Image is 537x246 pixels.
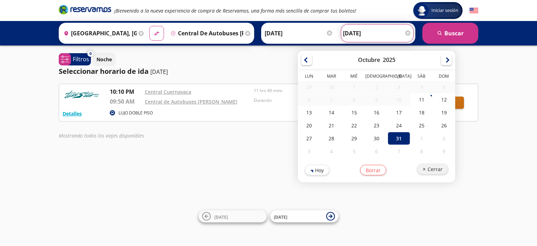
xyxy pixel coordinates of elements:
[433,119,455,132] div: 26-Oct-25
[63,110,82,117] button: Detalles
[145,98,237,105] a: Central de Autobuses [PERSON_NAME]
[343,93,365,106] div: 08-Oct-25
[365,81,388,93] div: 02-Oct-25
[343,145,365,158] div: 05-Nov-25
[298,81,320,93] div: 29-Sep-25
[274,214,287,220] span: [DATE]
[254,87,359,94] p: 11 hrs 40 mins
[388,106,410,119] div: 17-Oct-25
[321,81,343,93] div: 30-Sep-25
[321,119,343,132] div: 21-Oct-25
[343,119,365,132] div: 22-Oct-25
[410,106,433,119] div: 18-Oct-25
[343,73,365,81] th: Miércoles
[145,89,191,95] a: Central Cuernavaca
[365,106,388,119] div: 16-Oct-25
[321,106,343,119] div: 14-Oct-25
[63,87,101,101] img: RESERVAMOS
[73,55,89,63] p: Filtros
[365,93,388,106] div: 09-Oct-25
[93,52,116,66] button: Noche
[298,106,320,119] div: 13-Oct-25
[321,93,343,106] div: 07-Oct-25
[410,145,433,158] div: 08-Nov-25
[321,73,343,81] th: Martes
[343,81,365,93] div: 01-Oct-25
[433,132,455,145] div: 02-Nov-25
[214,214,228,220] span: [DATE]
[360,165,386,175] button: Borrar
[470,6,478,15] button: English
[358,56,380,64] div: Octubre
[383,56,395,64] div: 2025
[388,73,410,81] th: Viernes
[119,110,153,116] p: LUJO DOBLE PISO
[410,81,433,93] div: 04-Oct-25
[321,132,343,145] div: 28-Oct-25
[168,24,244,42] input: Buscar Destino
[110,87,141,96] p: 10:10 PM
[388,93,410,106] div: 10-Oct-25
[110,97,141,106] p: 09:50 AM
[321,145,343,158] div: 04-Nov-25
[298,132,320,145] div: 27-Oct-25
[61,24,137,42] input: Buscar Origen
[254,97,359,104] p: Duración
[422,23,478,44] button: Buscar
[114,7,356,14] em: ¡Bienvenido a la nueva experiencia de compra de Reservamos, una forma más sencilla de comprar tus...
[388,81,410,93] div: 03-Oct-25
[199,210,267,223] button: [DATE]
[298,119,320,132] div: 20-Oct-25
[365,73,388,81] th: Jueves
[343,132,365,145] div: 29-Oct-25
[388,119,410,132] div: 24-Oct-25
[410,93,433,106] div: 11-Oct-25
[410,119,433,132] div: 25-Oct-25
[429,7,461,14] span: Iniciar sesión
[365,119,388,132] div: 23-Oct-25
[270,210,338,223] button: [DATE]
[59,4,111,15] i: Brand Logo
[343,24,411,42] input: Opcional
[365,145,388,158] div: 06-Nov-25
[433,73,455,81] th: Domingo
[298,145,320,158] div: 03-Nov-25
[433,106,455,119] div: 19-Oct-25
[305,165,329,175] button: Hoy
[59,132,144,139] em: Mostrando todos los viajes disponibles
[265,24,333,42] input: Elegir Fecha
[343,106,365,119] div: 15-Oct-25
[410,73,433,81] th: Sábado
[433,81,455,93] div: 05-Oct-25
[298,93,320,106] div: 06-Oct-25
[96,56,112,63] p: Noche
[417,164,448,174] button: Cerrar
[150,68,168,76] p: [DATE]
[298,73,320,81] th: Lunes
[433,93,455,106] div: 12-Oct-25
[365,132,388,145] div: 30-Oct-25
[59,53,91,65] button: 0Filtros
[433,145,455,158] div: 09-Nov-25
[410,132,433,145] div: 01-Nov-25
[388,132,410,145] div: 31-Oct-25
[89,51,92,57] span: 0
[59,4,111,17] a: Brand Logo
[59,66,149,77] p: Seleccionar horario de ida
[388,145,410,158] div: 07-Nov-25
